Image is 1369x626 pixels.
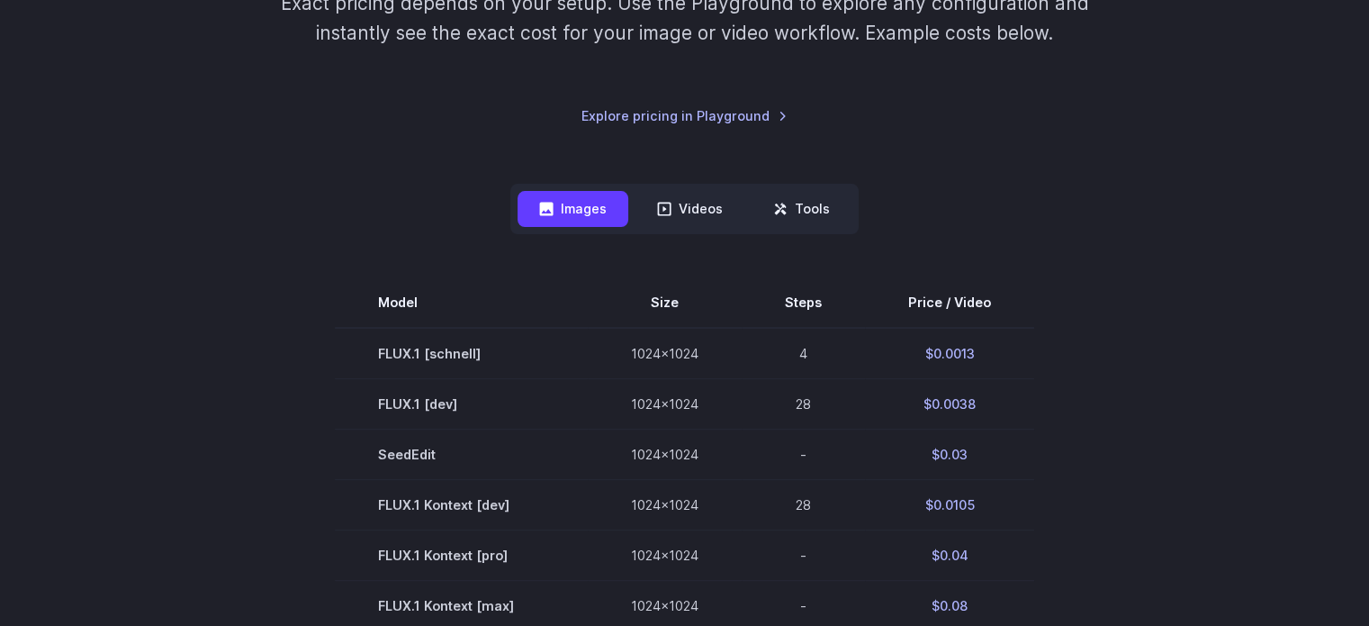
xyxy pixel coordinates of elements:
th: Price / Video [865,277,1034,328]
a: Explore pricing in Playground [581,105,788,126]
th: Size [588,277,742,328]
td: - [742,530,865,580]
button: Tools [752,191,851,226]
td: 4 [742,328,865,379]
td: 1024x1024 [588,328,742,379]
td: 1024x1024 [588,429,742,479]
td: 28 [742,479,865,530]
td: $0.0013 [865,328,1034,379]
button: Images [518,191,628,226]
td: FLUX.1 Kontext [pro] [335,530,588,580]
td: 28 [742,378,865,429]
td: $0.0105 [865,479,1034,530]
td: $0.0038 [865,378,1034,429]
td: 1024x1024 [588,378,742,429]
th: Steps [742,277,865,328]
td: $0.03 [865,429,1034,479]
button: Videos [635,191,744,226]
td: SeedEdit [335,429,588,479]
th: Model [335,277,588,328]
td: 1024x1024 [588,530,742,580]
td: FLUX.1 Kontext [dev] [335,479,588,530]
td: - [742,429,865,479]
td: FLUX.1 [dev] [335,378,588,429]
td: FLUX.1 [schnell] [335,328,588,379]
td: 1024x1024 [588,479,742,530]
td: $0.04 [865,530,1034,580]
